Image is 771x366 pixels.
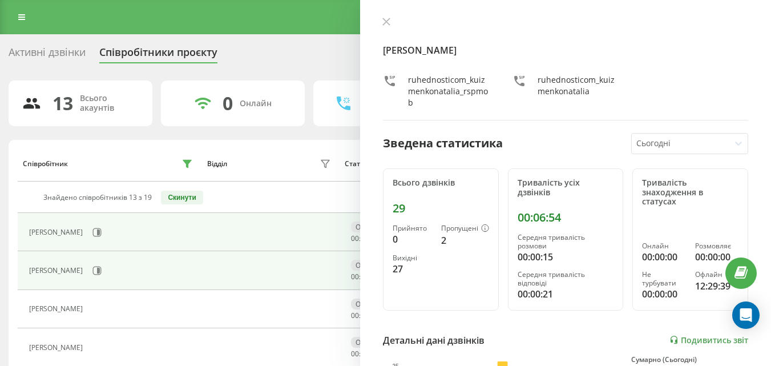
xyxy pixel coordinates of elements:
span: 00 [351,311,359,320]
div: Офлайн [351,222,387,232]
div: 0 [223,92,233,114]
span: 00 [351,272,359,281]
button: Скинути [161,191,203,204]
div: : : [351,350,378,358]
div: ruhednosticom_kuizmenkonatalia [538,74,619,108]
span: 00 [351,349,359,359]
div: Прийнято [393,224,432,232]
div: Всього дзвінків [393,178,489,188]
div: Співробітник [23,160,68,168]
div: Середня тривалість відповіді [518,271,614,287]
div: Офлайн [695,271,738,279]
div: 0 [393,232,432,246]
div: Онлайн [642,242,685,250]
div: Онлайн [240,99,272,108]
div: : : [351,312,378,320]
div: Не турбувати [642,271,685,287]
div: Сумарно (Сьогодні) [631,356,748,364]
div: 00:00:21 [518,287,614,301]
div: [PERSON_NAME] [29,228,86,236]
div: Тривалість усіх дзвінків [518,178,614,198]
div: 29 [393,202,489,215]
div: Співробітники проєкту [99,46,217,64]
div: 00:00:00 [695,250,738,264]
h4: [PERSON_NAME] [383,43,748,57]
div: [PERSON_NAME] [29,305,86,313]
div: Офлайн [351,299,387,309]
div: Open Intercom Messenger [732,301,760,329]
div: 12:29:39 [695,279,738,293]
div: [PERSON_NAME] [29,267,86,275]
div: 00:06:54 [518,211,614,224]
div: 27 [393,262,432,276]
div: Зведена статистика [383,135,503,152]
div: Вихідні [393,254,432,262]
div: Детальні дані дзвінків [383,333,485,347]
div: Активні дзвінки [9,46,86,64]
div: Середня тривалість розмови [518,234,614,250]
div: Всього акаунтів [80,94,139,113]
div: 2 [441,234,489,247]
div: ruhednosticom_kuizmenkonatalia_rspmob [408,74,490,108]
div: Тривалість знаходження в статусах [642,178,738,207]
div: Офлайн [351,260,387,271]
div: : : [351,235,378,243]
div: Статус [345,160,367,168]
a: Подивитись звіт [669,335,748,345]
div: [PERSON_NAME] [29,344,86,352]
div: 00:00:15 [518,250,614,264]
span: 00 [351,234,359,243]
div: Знайдено співробітників 13 з 19 [43,194,152,202]
div: Офлайн [351,337,387,348]
div: Розмовляє [695,242,738,250]
div: 13 [53,92,73,114]
div: Пропущені [441,224,489,234]
div: 00:00:00 [642,250,685,264]
div: Відділ [207,160,227,168]
div: : : [351,273,378,281]
div: 00:00:00 [642,287,685,301]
